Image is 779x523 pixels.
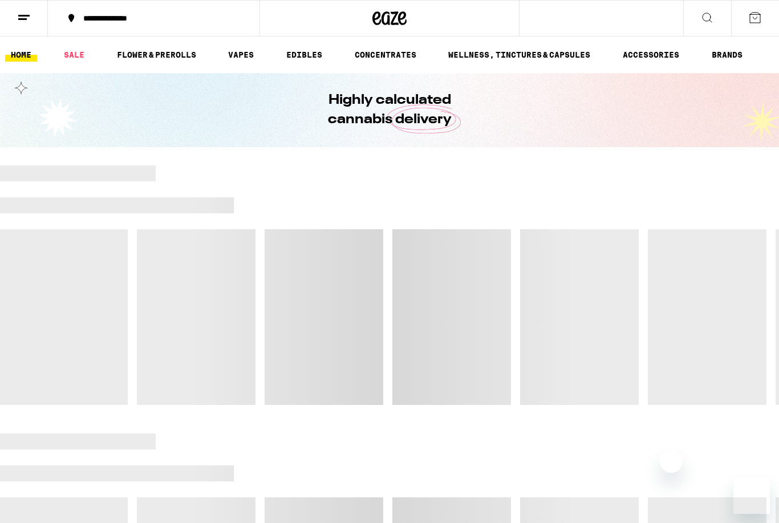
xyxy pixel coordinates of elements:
iframe: Close message [660,450,683,473]
h1: Highly calculated cannabis delivery [295,91,484,129]
iframe: Button to launch messaging window [733,477,770,514]
a: HOME [5,48,37,62]
a: CONCENTRATES [349,48,422,62]
a: WELLNESS, TINCTURES & CAPSULES [443,48,596,62]
a: SALE [58,48,90,62]
a: BRANDS [706,48,748,62]
a: EDIBLES [281,48,328,62]
a: ACCESSORIES [617,48,685,62]
a: VAPES [222,48,259,62]
a: FLOWER & PREROLLS [111,48,202,62]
